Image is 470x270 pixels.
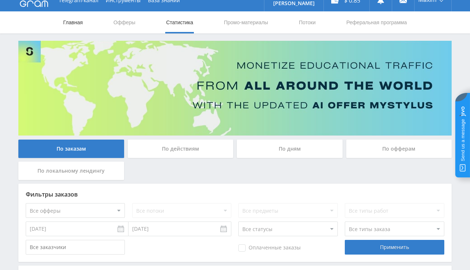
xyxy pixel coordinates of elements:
div: По заказам [18,140,124,158]
div: По офферам [346,140,452,158]
a: Статистика [165,11,194,33]
p: [PERSON_NAME] [273,0,315,6]
a: Офферы [113,11,136,33]
input: Все заказчики [26,240,125,255]
img: Banner [18,41,452,136]
a: Потоки [298,11,317,33]
a: Главная [62,11,83,33]
a: Реферальная программа [346,11,408,33]
div: По действиям [128,140,234,158]
div: Фильтры заказов [26,191,444,198]
div: По дням [237,140,343,158]
span: Оплаченные заказы [238,244,301,252]
a: Промо-материалы [223,11,269,33]
div: По локальному лендингу [18,162,124,180]
div: Применить [345,240,444,255]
